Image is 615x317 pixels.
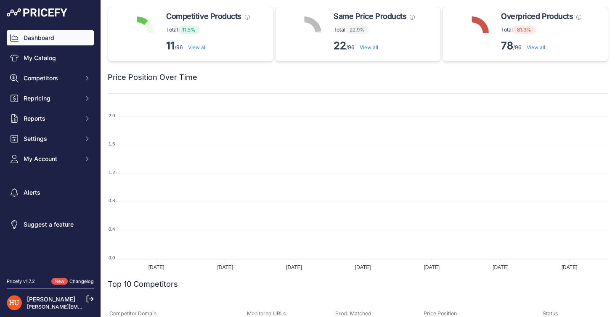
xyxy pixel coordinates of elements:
tspan: [DATE] [355,264,371,270]
tspan: 2.0 [109,113,115,118]
p: /96 [334,39,415,53]
span: Competitive Products [166,11,241,22]
a: Dashboard [7,30,94,45]
strong: 11 [166,40,175,52]
tspan: 0.4 [109,227,115,232]
tspan: [DATE] [493,264,509,270]
p: /96 [501,39,581,53]
span: New [51,278,68,285]
button: Repricing [7,91,94,106]
tspan: [DATE] [424,264,440,270]
tspan: 1.2 [109,170,115,175]
div: Pricefy v1.7.2 [7,278,35,285]
span: Repricing [24,94,79,103]
a: [PERSON_NAME][EMAIL_ADDRESS][DOMAIN_NAME] [27,304,156,310]
span: Competitor Domain [109,310,156,317]
span: Competitors [24,74,79,82]
button: My Account [7,151,94,166]
a: View all [188,44,207,50]
span: Prod. Matched [335,310,371,317]
span: My Account [24,155,79,163]
strong: 78 [501,40,513,52]
tspan: [DATE] [286,264,302,270]
span: Monitored URLs [247,310,286,317]
span: Settings [24,135,79,143]
span: Reports [24,114,79,123]
button: Competitors [7,71,94,86]
span: Price Position [424,310,457,317]
a: Changelog [69,278,94,284]
a: View all [527,44,545,50]
img: Pricefy Logo [7,8,67,17]
span: Status [543,310,558,317]
a: Alerts [7,185,94,200]
p: Total [166,26,250,34]
a: My Catalog [7,50,94,66]
p: /96 [166,39,250,53]
p: Total [334,26,415,34]
a: Suggest a feature [7,217,94,232]
tspan: [DATE] [562,264,578,270]
strong: 22 [334,40,346,52]
span: 81.3% [513,26,535,34]
tspan: 1.6 [109,141,115,146]
span: 22.9% [345,26,369,34]
tspan: 0.8 [109,198,115,203]
button: Settings [7,131,94,146]
a: View all [360,44,378,50]
span: Overpriced Products [501,11,573,22]
button: Reports [7,111,94,126]
tspan: [DATE] [217,264,233,270]
a: [PERSON_NAME] [27,296,75,303]
span: 11.5% [178,26,200,34]
tspan: [DATE] [148,264,164,270]
nav: Sidebar [7,30,94,268]
tspan: 0.0 [109,255,115,260]
h2: Price Position Over Time [108,71,197,83]
span: Same Price Products [334,11,406,22]
p: Total [501,26,581,34]
h2: Top 10 Competitors [108,278,178,290]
